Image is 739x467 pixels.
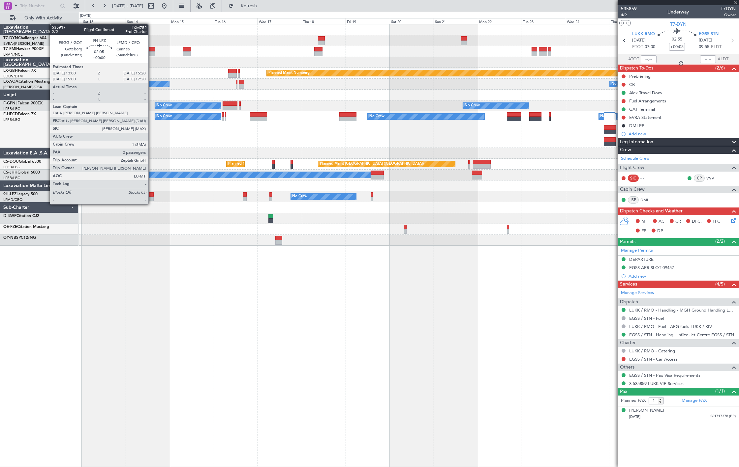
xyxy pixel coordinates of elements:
[629,348,675,354] a: LUKK / RMO - Catering
[715,281,725,288] span: (4/5)
[710,414,736,419] span: 561717378 (PP)
[699,37,712,44] span: [DATE]
[87,170,99,180] div: Owner
[629,82,635,87] div: CB
[620,339,636,347] span: Charter
[619,20,631,26] button: UTC
[629,257,654,262] div: DEPARTURE
[320,159,424,169] div: Planned Maint [GEOGRAPHIC_DATA] ([GEOGRAPHIC_DATA])
[3,74,23,79] a: EDLW/DTM
[668,9,689,16] div: Underway
[600,112,616,122] div: No Crew
[672,36,682,43] span: 02:55
[620,138,653,146] span: Leg Information
[478,18,522,24] div: Mon 22
[632,31,655,38] span: LUKK RMO
[629,372,700,378] a: EGSS / STN - Pax Visa Requirements
[694,175,705,182] div: CP
[3,80,18,84] span: LX-AOA
[620,164,644,172] span: Flight Crew
[3,36,18,40] span: T7-DYN
[629,265,674,270] div: EGSS ARR SLOT 0945Z
[711,44,722,50] span: ELDT
[3,165,20,170] a: LFPB/LBG
[3,106,20,111] a: LFPB/LBG
[670,21,687,28] span: T7-DYN
[621,398,646,404] label: Planned PAX
[293,192,308,202] div: No Crew
[3,236,36,240] a: OY-NBSPC12/NG
[620,298,638,306] span: Dispatch
[225,1,265,11] button: Refresh
[3,192,16,196] span: 9H-LPZ
[390,18,434,24] div: Sat 20
[629,131,736,137] div: Add new
[3,171,17,175] span: CS-JHH
[228,159,332,169] div: Planned Maint [GEOGRAPHIC_DATA] ([GEOGRAPHIC_DATA])
[3,101,17,105] span: F-GPNJ
[641,218,648,225] span: MF
[620,281,637,288] span: Services
[522,18,566,24] div: Tue 23
[157,101,172,111] div: No Crew
[235,4,263,8] span: Refresh
[465,101,480,111] div: No Crew
[659,218,664,225] span: AC
[82,18,126,24] div: Sat 13
[721,12,736,18] span: Owner
[620,207,683,215] span: Dispatch Checks and Weather
[621,290,654,296] a: Manage Services
[611,79,642,89] div: No Crew Sabadell
[621,155,650,162] a: Schedule Crew
[620,65,653,72] span: Dispatch To-Dos
[3,171,40,175] a: CS-JHHGlobal 6000
[715,388,725,395] span: (1/1)
[632,44,643,50] span: ETOT
[3,160,19,164] span: CS-DOU
[3,236,18,240] span: OY-NBS
[629,307,736,313] a: LUKK / RMO - Handling - MGH Ground Handling LUKK/KIV
[3,80,50,84] a: LX-AOACitation Mustang
[675,218,681,225] span: CR
[629,381,684,386] a: 3 535859 LUKK VIP Services
[629,106,655,112] div: GAT Terminal
[346,18,389,24] div: Fri 19
[610,18,654,24] div: Thu 25
[718,56,728,63] span: ALDT
[126,18,169,24] div: Sun 14
[629,356,677,362] a: EGSS / STN - Car Access
[640,197,655,203] a: DMI
[434,18,477,24] div: Sun 21
[629,115,662,120] div: EVRA Statement
[620,146,631,154] span: Crew
[3,197,22,202] a: LFMD/CEQ
[713,218,720,225] span: FFC
[629,123,644,128] div: DMI PP
[3,225,49,229] a: OE-FZECitation Mustang
[3,69,18,73] span: LX-GBH
[629,407,664,414] div: [PERSON_NAME]
[20,1,58,11] input: Trip Number
[629,414,640,419] span: [DATE]
[3,85,42,90] a: [PERSON_NAME]/QSA
[3,117,20,122] a: LFPB/LBG
[302,18,346,24] div: Thu 18
[3,112,36,116] a: F-HECDFalcon 7X
[629,324,712,329] a: LUKK / RMO - Fuel - AEG fuels LUKK / KIV
[632,37,646,44] span: [DATE]
[715,65,725,71] span: (2/6)
[629,332,734,338] a: EGSS / STN - Handling - Inflite Jet Centre EGSS / STN
[3,160,41,164] a: CS-DOUGlobal 6500
[628,56,639,63] span: ATOT
[80,13,91,19] div: [DATE]
[657,228,663,234] span: DP
[620,364,634,371] span: Others
[157,112,172,122] div: No Crew
[699,44,709,50] span: 09:55
[17,16,70,20] span: Only With Activity
[629,316,664,321] a: EGSS / STN - Fuel
[3,112,18,116] span: F-HECD
[620,238,635,246] span: Permits
[3,41,44,46] a: EVRA/[PERSON_NAME]
[721,5,736,12] span: T7DYN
